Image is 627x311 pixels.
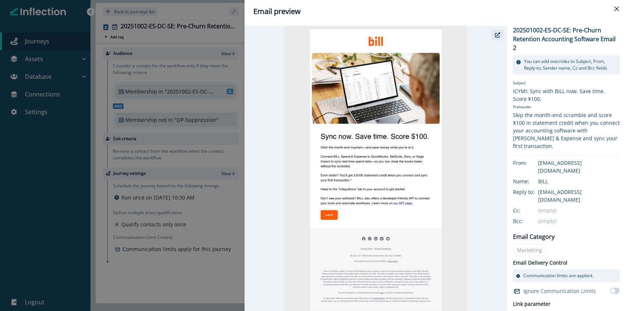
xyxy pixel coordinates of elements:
p: You can add overrides to Subject, From, Reply-to, Sender name, Cc and Bcc fields [524,58,617,71]
div: BILL [538,177,620,185]
div: ICYMI: Sync with BILL now. Save time. Score $100. [513,87,620,103]
button: Close [611,3,623,15]
div: From: [513,159,550,167]
div: Bcc: [513,217,550,225]
div: Skip the month-end scramble and score $100 in statement credit when you connect your accounting s... [513,111,620,150]
div: [EMAIL_ADDRESS][DOMAIN_NAME] [538,188,620,204]
div: Cc: [513,206,550,214]
p: Subject [513,80,620,87]
p: 202501002-ES-DC-SE: Pre-Churn Retention Accounting Software Email 2 [513,26,620,52]
div: Reply to: [513,188,550,196]
p: Preheader [513,103,620,111]
div: Name: [513,177,550,185]
img: email asset unavailable [285,26,467,311]
h2: Link parameter [513,300,551,309]
div: [EMAIL_ADDRESS][DOMAIN_NAME] [538,159,620,174]
div: (empty) [538,206,620,214]
div: Email preview [253,6,618,17]
div: (empty) [538,217,620,225]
